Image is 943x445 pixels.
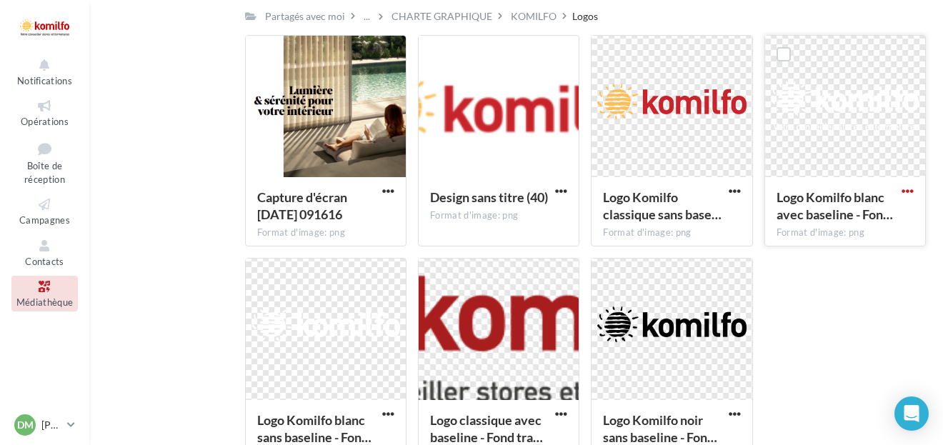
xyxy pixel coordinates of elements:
span: Médiathèque [16,296,74,308]
a: Médiathèque [11,276,78,311]
span: Contacts [25,256,64,267]
p: [PERSON_NAME] [41,418,61,432]
span: Capture d'écran 2025-05-26 091616 [257,189,347,222]
span: Logo classique avec baseline - Fond transparent [430,412,543,445]
span: Logo Komilfo noir sans baseline - Fond transparent [603,412,717,445]
div: ... [361,6,373,26]
span: Campagnes [19,214,70,226]
a: Boîte de réception [11,136,78,189]
div: Logos [572,9,598,24]
a: Opérations [11,95,78,130]
div: Open Intercom Messenger [894,396,929,431]
div: Partagés avec moi [265,9,345,24]
div: KOMILFO [511,9,557,24]
button: Notifications [11,54,78,89]
span: Boîte de réception [24,160,65,185]
span: Design sans titre (40) [430,189,548,205]
div: Format d'image: png [603,226,740,239]
div: Format d'image: png [777,226,914,239]
span: DM [17,418,34,432]
span: Logo Komilfo blanc sans baseline - Fond transparent [257,412,371,445]
a: DM [PERSON_NAME] [11,411,78,439]
span: Notifications [17,75,72,86]
div: Format d'image: png [430,209,567,222]
span: Opérations [21,116,69,127]
a: Campagnes [11,194,78,229]
div: Format d'image: png [257,226,394,239]
div: CHARTE GRAPHIQUE [391,9,492,24]
span: Logo Komilfo blanc avec baseline - Fond transparent [777,189,893,222]
span: Logo Komilfo classique sans baseline - Fond transparent [603,189,722,222]
a: Contacts [11,235,78,270]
